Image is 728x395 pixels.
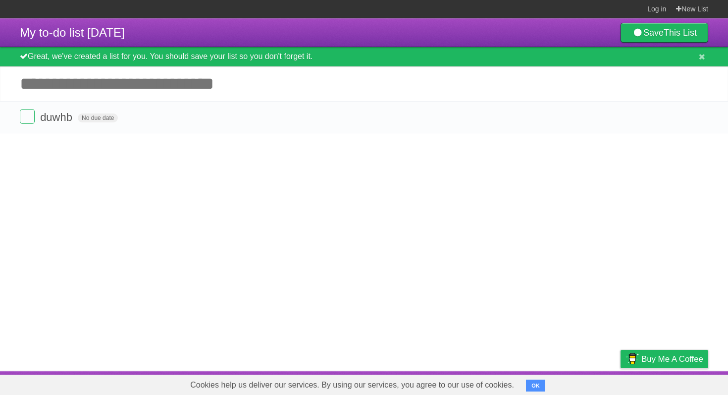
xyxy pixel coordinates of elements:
span: Buy me a coffee [641,350,703,368]
button: OK [526,380,545,392]
a: About [489,374,510,393]
a: Buy me a coffee [621,350,708,368]
a: Privacy [608,374,633,393]
span: duwhb [40,111,75,123]
a: Developers [521,374,562,393]
span: No due date [78,113,118,122]
a: SaveThis List [621,23,708,43]
a: Suggest a feature [646,374,708,393]
span: Cookies help us deliver our services. By using our services, you agree to our use of cookies. [180,375,524,395]
a: Terms [574,374,596,393]
img: Buy me a coffee [625,350,639,367]
span: My to-do list [DATE] [20,26,125,39]
b: This List [664,28,697,38]
label: Done [20,109,35,124]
